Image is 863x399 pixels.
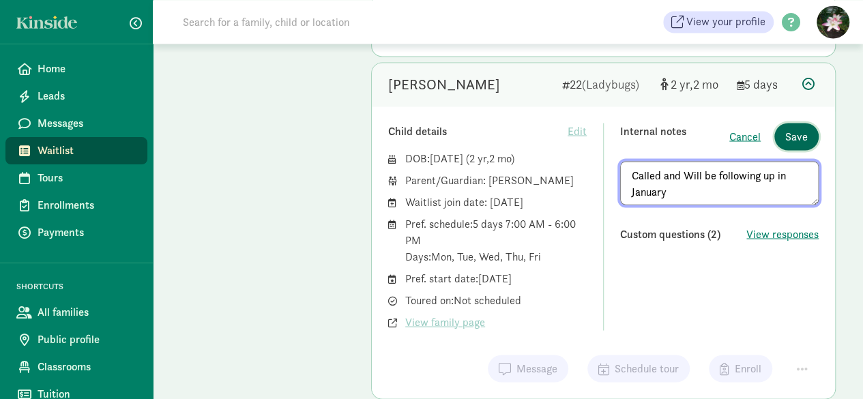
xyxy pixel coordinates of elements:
[38,143,136,159] span: Waitlist
[568,123,587,139] span: Edit
[582,76,639,92] span: (Ladybugs)
[5,192,147,219] a: Enrollments
[38,224,136,241] span: Payments
[5,353,147,381] a: Classrooms
[686,14,765,30] span: View your profile
[405,314,485,330] span: View family page
[388,123,568,139] div: Child details
[405,292,587,308] div: Toured on: Not scheduled
[38,61,136,77] span: Home
[38,304,136,321] span: All families
[38,88,136,104] span: Leads
[175,8,557,35] input: Search for a family, child or location
[663,11,774,33] a: View your profile
[746,226,819,242] button: View responses
[5,83,147,110] a: Leads
[620,226,746,242] div: Custom questions (2)
[38,359,136,375] span: Classrooms
[5,164,147,192] a: Tours
[405,194,587,210] div: Waitlist join date: [DATE]
[671,76,693,92] span: 2
[785,128,808,145] span: Save
[469,151,489,165] span: 2
[795,334,863,399] iframe: Chat Widget
[774,123,819,150] button: Save
[660,75,726,93] div: [object Object]
[620,123,729,150] div: Internal notes
[488,355,568,382] button: Message
[405,270,587,286] div: Pref. start date: [DATE]
[388,74,500,95] div: Marcus Cheng
[489,151,511,165] span: 2
[693,76,718,92] span: 2
[516,360,557,376] span: Message
[405,172,587,188] div: Parent/Guardian: [PERSON_NAME]
[38,170,136,186] span: Tours
[38,331,136,348] span: Public profile
[709,355,772,382] button: Enroll
[405,150,587,166] div: DOB: ( )
[38,115,136,132] span: Messages
[737,75,791,93] div: 5 days
[5,326,147,353] a: Public profile
[430,151,463,165] span: [DATE]
[5,110,147,137] a: Messages
[729,128,761,145] button: Cancel
[735,360,761,376] span: Enroll
[615,360,679,376] span: Schedule tour
[405,216,587,265] div: Pref. schedule: 5 days 7:00 AM - 6:00 PM Days: Mon, Tue, Wed, Thu, Fri
[5,137,147,164] a: Waitlist
[587,355,690,382] button: Schedule tour
[562,75,649,93] div: 22
[38,197,136,213] span: Enrollments
[5,55,147,83] a: Home
[5,299,147,326] a: All families
[5,219,147,246] a: Payments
